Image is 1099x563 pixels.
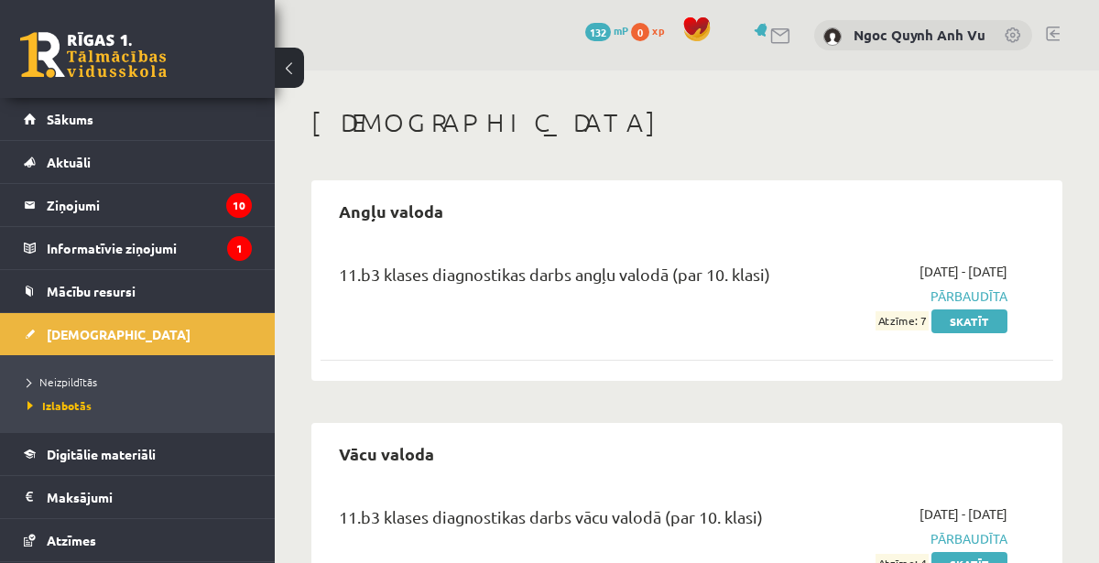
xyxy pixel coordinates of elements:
span: Mācību resursi [47,283,136,299]
span: Pārbaudīta [803,529,1007,548]
span: [DATE] - [DATE] [919,262,1007,281]
span: mP [614,23,628,38]
div: 11.b3 klases diagnostikas darbs angļu valodā (par 10. klasi) [339,262,776,296]
a: Mācību resursi [24,270,252,312]
span: Pārbaudīta [803,287,1007,306]
a: 132 mP [585,23,628,38]
a: 0 xp [631,23,673,38]
span: [DATE] - [DATE] [919,504,1007,524]
span: Sākums [47,111,93,127]
span: Neizpildītās [27,374,97,389]
span: Atzīme: 7 [876,311,929,330]
span: Digitālie materiāli [47,446,156,462]
legend: Informatīvie ziņojumi [47,227,252,269]
a: Izlabotās [27,397,256,414]
h1: [DEMOGRAPHIC_DATA] [311,107,1062,138]
h2: Vācu valoda [321,432,452,475]
a: Atzīmes [24,519,252,561]
a: Ziņojumi10 [24,184,252,226]
h2: Angļu valoda [321,189,462,233]
a: Rīgas 1. Tālmācības vidusskola [20,32,167,78]
a: Aktuāli [24,141,252,183]
legend: Ziņojumi [47,184,252,226]
a: Maksājumi [24,476,252,518]
span: 0 [631,23,649,41]
a: Skatīt [931,309,1007,333]
a: [DEMOGRAPHIC_DATA] [24,313,252,355]
span: Izlabotās [27,398,92,413]
span: Aktuāli [47,154,91,170]
span: Atzīmes [47,532,96,548]
a: Neizpildītās [27,374,256,390]
a: Informatīvie ziņojumi1 [24,227,252,269]
div: 11.b3 klases diagnostikas darbs vācu valodā (par 10. klasi) [339,504,776,538]
span: 132 [585,23,611,41]
a: Sākums [24,98,252,140]
img: Ngoc Quynh Anh Vu [823,27,842,46]
legend: Maksājumi [47,476,252,518]
a: Ngoc Quynh Anh Vu [854,26,985,44]
span: [DEMOGRAPHIC_DATA] [47,326,190,342]
i: 1 [227,236,252,261]
span: xp [652,23,664,38]
a: Digitālie materiāli [24,433,252,475]
i: 10 [226,193,252,218]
